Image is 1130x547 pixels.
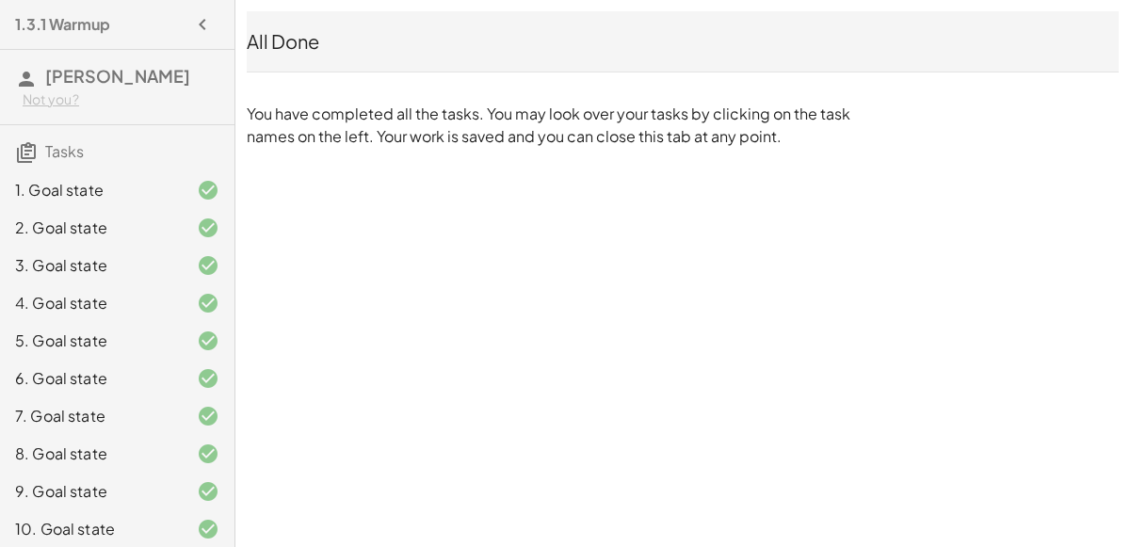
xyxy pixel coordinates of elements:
div: 1. Goal state [15,179,167,201]
span: [PERSON_NAME] [45,65,190,87]
i: Task finished and correct. [197,330,219,352]
div: All Done [247,28,1119,55]
div: 2. Goal state [15,217,167,239]
div: 5. Goal state [15,330,167,352]
h4: 1.3.1 Warmup [15,13,110,36]
span: Tasks [45,141,84,161]
i: Task finished and correct. [197,179,219,201]
i: Task finished and correct. [197,518,219,540]
i: Task finished and correct. [197,217,219,239]
i: Task finished and correct. [197,367,219,390]
i: Task finished and correct. [197,442,219,465]
i: Task finished and correct. [197,405,219,427]
div: 3. Goal state [15,254,167,277]
i: Task finished and correct. [197,480,219,503]
i: Task finished and correct. [197,292,219,314]
div: 8. Goal state [15,442,167,465]
div: Not you? [23,90,219,109]
div: 7. Goal state [15,405,167,427]
div: 10. Goal state [15,518,167,540]
div: 9. Goal state [15,480,167,503]
p: You have completed all the tasks. You may look over your tasks by clicking on the task names on t... [247,103,859,148]
div: 4. Goal state [15,292,167,314]
div: 6. Goal state [15,367,167,390]
i: Task finished and correct. [197,254,219,277]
